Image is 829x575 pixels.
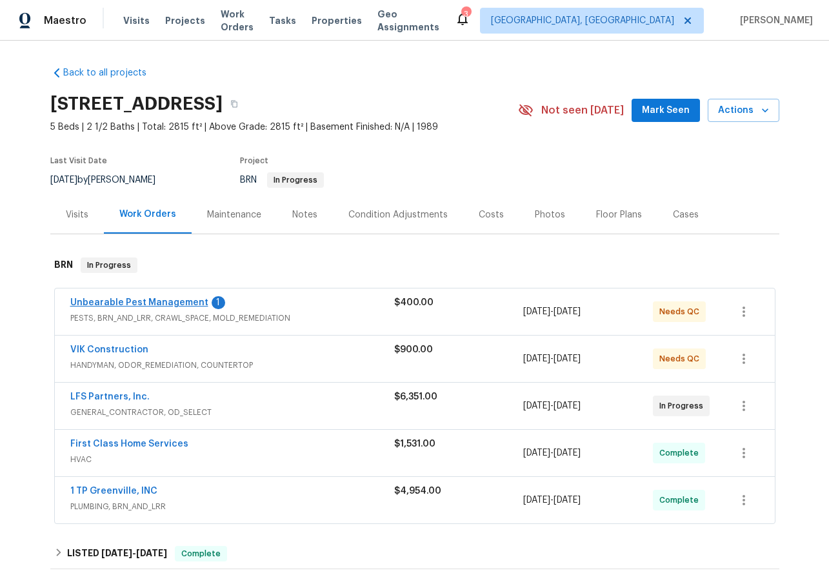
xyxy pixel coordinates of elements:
[596,208,642,221] div: Floor Plans
[165,14,205,27] span: Projects
[642,103,690,119] span: Mark Seen
[523,305,581,318] span: -
[377,8,439,34] span: Geo Assignments
[101,549,167,558] span: -
[136,549,167,558] span: [DATE]
[119,208,176,221] div: Work Orders
[50,97,223,110] h2: [STREET_ADDRESS]
[659,494,704,507] span: Complete
[70,298,208,307] a: Unbearable Pest Management
[70,487,157,496] a: 1 TP Greenville, INC
[54,257,73,273] h6: BRN
[240,157,268,165] span: Project
[554,401,581,410] span: [DATE]
[523,352,581,365] span: -
[176,547,226,560] span: Complete
[659,352,704,365] span: Needs QC
[70,500,394,513] span: PLUMBING, BRN_AND_LRR
[240,176,324,185] span: BRN
[394,298,434,307] span: $400.00
[523,494,581,507] span: -
[50,121,518,134] span: 5 Beds | 2 1/2 Baths | Total: 2815 ft² | Above Grade: 2815 ft² | Basement Finished: N/A | 1989
[479,208,504,221] div: Costs
[535,208,565,221] div: Photos
[50,176,77,185] span: [DATE]
[212,296,225,309] div: 1
[70,453,394,466] span: HVAC
[523,401,550,410] span: [DATE]
[44,14,86,27] span: Maestro
[50,66,174,79] a: Back to all projects
[523,496,550,505] span: [DATE]
[67,546,167,561] h6: LISTED
[50,538,779,569] div: LISTED [DATE]-[DATE]Complete
[223,92,246,116] button: Copy Address
[554,354,581,363] span: [DATE]
[523,449,550,458] span: [DATE]
[554,307,581,316] span: [DATE]
[348,208,448,221] div: Condition Adjustments
[673,208,699,221] div: Cases
[659,447,704,459] span: Complete
[70,345,148,354] a: VIK Construction
[66,208,88,221] div: Visits
[292,208,317,221] div: Notes
[50,157,107,165] span: Last Visit Date
[394,439,435,449] span: $1,531.00
[70,312,394,325] span: PESTS, BRN_AND_LRR, CRAWL_SPACE, MOLD_REMEDIATION
[659,399,708,412] span: In Progress
[541,104,624,117] span: Not seen [DATE]
[207,208,261,221] div: Maintenance
[70,359,394,372] span: HANDYMAN, ODOR_REMEDIATION, COUNTERTOP
[101,549,132,558] span: [DATE]
[659,305,704,318] span: Needs QC
[632,99,700,123] button: Mark Seen
[554,496,581,505] span: [DATE]
[523,354,550,363] span: [DATE]
[491,14,674,27] span: [GEOGRAPHIC_DATA], [GEOGRAPHIC_DATA]
[461,8,470,21] div: 3
[523,447,581,459] span: -
[554,449,581,458] span: [DATE]
[268,176,323,184] span: In Progress
[221,8,254,34] span: Work Orders
[735,14,813,27] span: [PERSON_NAME]
[82,259,136,272] span: In Progress
[70,392,150,401] a: LFS Partners, Inc.
[523,307,550,316] span: [DATE]
[523,399,581,412] span: -
[70,406,394,419] span: GENERAL_CONTRACTOR, OD_SELECT
[708,99,779,123] button: Actions
[718,103,769,119] span: Actions
[312,14,362,27] span: Properties
[50,172,171,188] div: by [PERSON_NAME]
[50,245,779,286] div: BRN In Progress
[394,345,433,354] span: $900.00
[70,439,188,449] a: First Class Home Services
[123,14,150,27] span: Visits
[394,392,437,401] span: $6,351.00
[394,487,441,496] span: $4,954.00
[269,16,296,25] span: Tasks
